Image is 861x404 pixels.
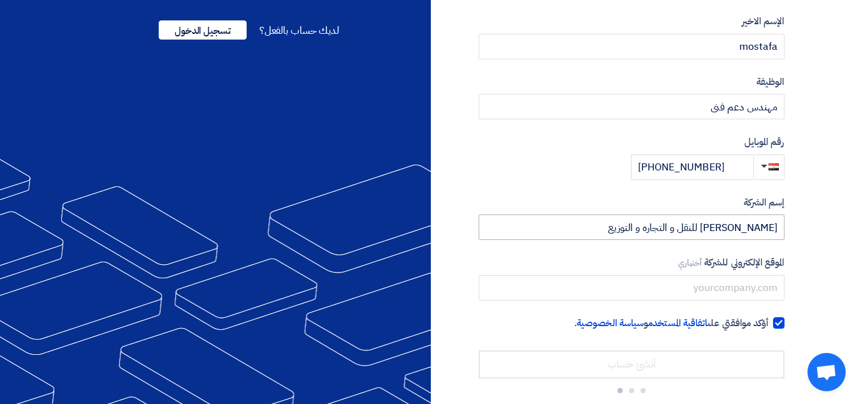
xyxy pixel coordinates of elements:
[574,316,769,331] span: أؤكد موافقتي على و .
[259,23,339,38] span: لديك حساب بالفعل؟
[678,257,702,269] span: أختياري
[631,154,753,180] input: أدخل رقم الموبايل ...
[479,135,785,149] label: رقم الموبايل
[479,14,785,29] label: الإسم الاخير
[479,275,785,301] input: yourcompany.com
[479,34,785,59] input: أدخل الإسم الاخير ...
[479,94,785,119] input: أدخل الوظيفة ...
[807,353,846,391] a: Open chat
[479,214,785,240] input: أدخل إسم الشركة ...
[648,316,707,330] a: اتفاقية المستخدم
[479,350,785,378] input: أنشئ حساب
[479,75,785,89] label: الوظيفة
[159,23,247,38] a: تسجيل الدخول
[577,316,644,330] a: سياسة الخصوصية
[479,255,785,270] label: الموقع الإلكتروني للشركة
[159,20,247,40] span: تسجيل الدخول
[479,195,785,210] label: إسم الشركة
